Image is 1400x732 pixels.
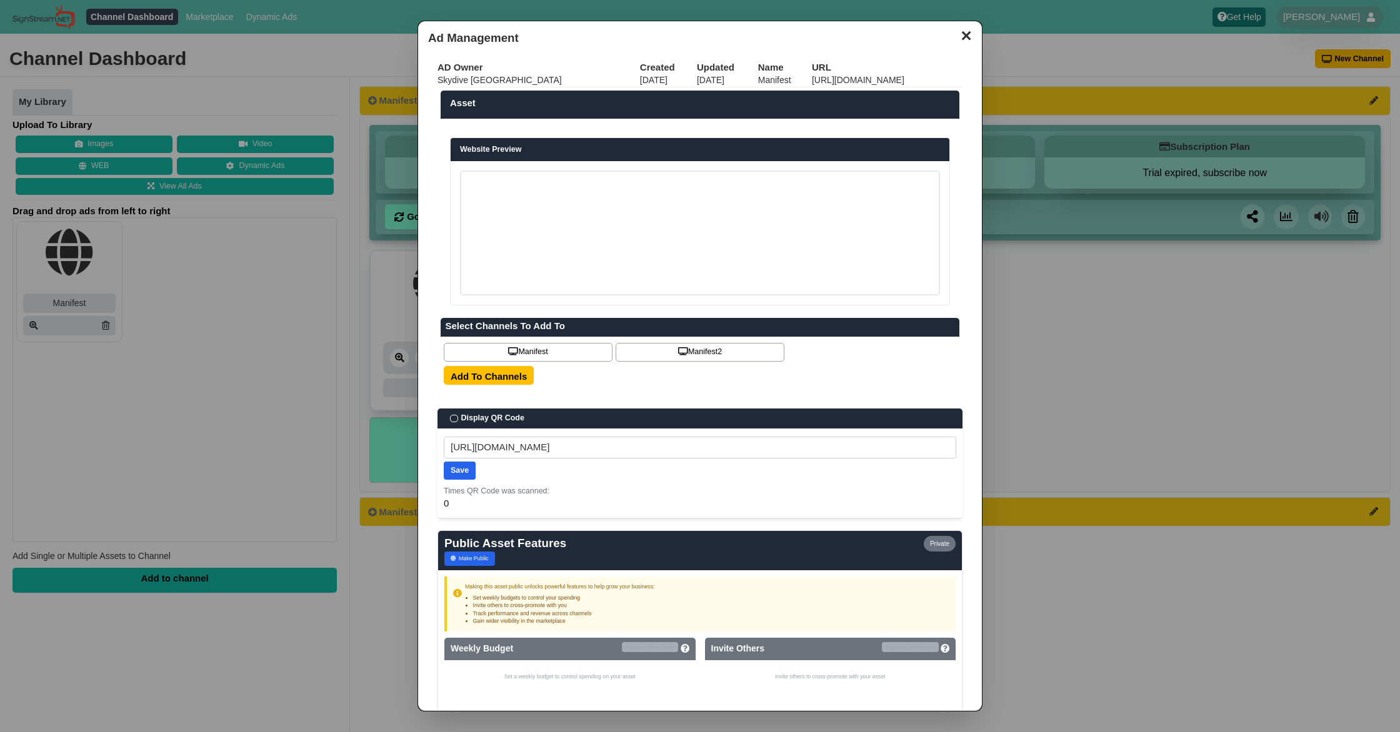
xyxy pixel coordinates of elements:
li: Invite others to cross-promote with you [473,601,950,610]
td: [DATE] [697,74,758,87]
label: Select Channels To Add To [446,320,955,332]
h3: Public Asset Features [444,537,566,551]
th: Created [640,61,697,74]
th: AD Owner [437,61,640,74]
td: [URL][DOMAIN_NAME] [812,74,962,87]
th: Updated [697,61,758,74]
input: Save [444,462,476,480]
a: Manifest2 [616,343,784,362]
li: Set weekly budgets to control your spending [473,594,950,602]
th: URL [812,61,962,74]
a: Make Public [444,551,495,566]
h3: Ad Management [428,31,972,46]
label: Asset [450,97,950,109]
h3: Website Preview [460,144,940,156]
p: Making this asset public unlocks powerful features to help grow your business: [465,583,949,591]
button: ✕ [954,25,978,44]
td: [DATE] [640,74,697,87]
input: Add To Channels [444,366,534,385]
td: Skydive [GEOGRAPHIC_DATA] [437,74,640,87]
span: Display QR Code [461,413,524,424]
span: 0 [444,498,449,508]
th: Name [758,61,812,74]
p: Times QR Code was scanned: [444,486,956,497]
li: Gain wider visibility in the marketplace [473,617,950,625]
td: Manifest [758,74,812,87]
li: Track performance and revenue across channels [473,610,950,618]
span: Private [924,536,956,551]
a: Manifest [444,343,612,362]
